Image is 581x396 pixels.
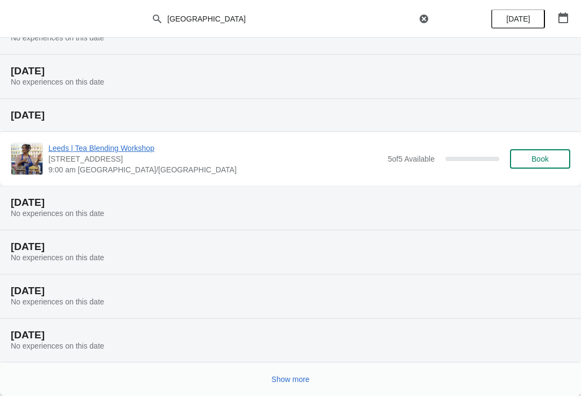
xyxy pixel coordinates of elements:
span: [STREET_ADDRESS] [48,154,382,164]
h2: [DATE] [11,66,570,77]
span: No experiences on this date [11,209,104,218]
span: No experiences on this date [11,342,104,350]
button: [DATE] [491,9,545,29]
input: Search [167,9,416,29]
h2: [DATE] [11,197,570,208]
span: No experiences on this date [11,78,104,86]
span: No experiences on this date [11,297,104,306]
span: No experiences on this date [11,33,104,42]
span: Show more [272,375,310,384]
span: [DATE] [506,15,530,23]
span: 9:00 am [GEOGRAPHIC_DATA]/[GEOGRAPHIC_DATA] [48,164,382,175]
button: Clear [419,13,429,24]
button: Show more [267,370,314,389]
h2: [DATE] [11,286,570,296]
h2: [DATE] [11,110,570,121]
h2: [DATE] [11,241,570,252]
button: Book [510,149,570,169]
span: 5 of 5 Available [388,155,435,163]
span: No experiences on this date [11,253,104,262]
span: Book [532,155,549,163]
img: Leeds | Tea Blending Workshop | Unit 42, Queen Victoria St, Victoria Quarter, Leeds, LS1 6BE | 9:... [11,143,42,175]
span: Leeds | Tea Blending Workshop [48,143,382,154]
h2: [DATE] [11,330,570,341]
